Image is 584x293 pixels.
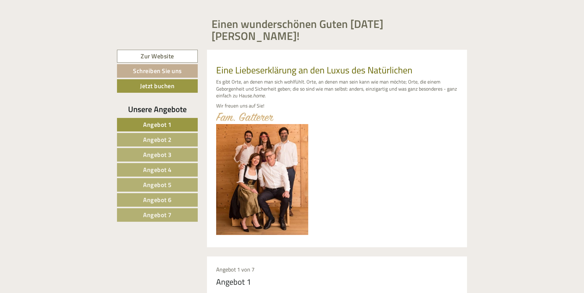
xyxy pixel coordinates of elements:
[143,135,172,144] span: Angebot 2
[143,165,172,174] span: Angebot 4
[143,210,172,220] span: Angebot 7
[117,64,198,78] a: Schreiben Sie uns
[216,63,412,77] span: Eine Liebeserklärung an den Luxus des Natürlichen
[216,78,458,100] p: Es gibt Orte, an denen man sich wohlfühlt. Orte, an denen man sein kann wie man möchte; Orte, die...
[117,104,198,115] div: Unsere Angebote
[143,150,172,159] span: Angebot 3
[216,102,458,109] p: Wir freuen uns auf Sie!
[143,195,172,205] span: Angebot 6
[216,276,251,287] div: Angebot 1
[216,124,308,235] img: image
[143,180,172,189] span: Angebot 5
[117,50,198,63] a: Zur Website
[216,265,255,274] span: Angebot 1 von 7
[117,79,198,93] a: Jetzt buchen
[212,18,463,42] h1: Einen wunderschönen Guten [DATE] [PERSON_NAME]!
[143,120,172,129] span: Angebot 1
[253,92,266,99] em: home.
[216,112,274,121] img: image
